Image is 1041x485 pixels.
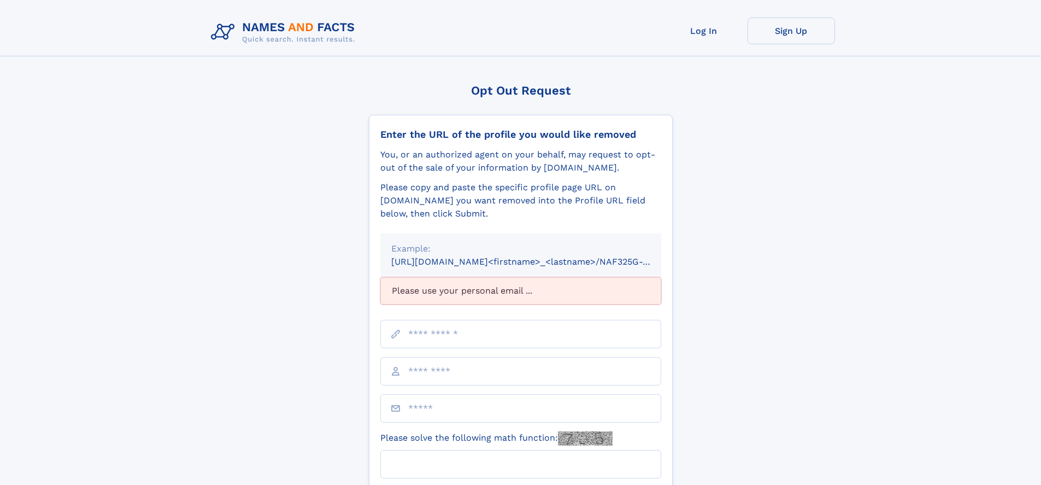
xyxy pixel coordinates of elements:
div: Please use your personal email ... [380,277,661,305]
div: Please copy and paste the specific profile page URL on [DOMAIN_NAME] you want removed into the Pr... [380,181,661,220]
small: [URL][DOMAIN_NAME]<firstname>_<lastname>/NAF325G-xxxxxxxx [391,256,682,267]
div: You, or an authorized agent on your behalf, may request to opt-out of the sale of your informatio... [380,148,661,174]
img: Logo Names and Facts [207,17,364,47]
a: Log In [660,17,748,44]
label: Please solve the following math function: [380,431,613,446]
div: Enter the URL of the profile you would like removed [380,128,661,141]
a: Sign Up [748,17,835,44]
div: Example: [391,242,650,255]
div: Opt Out Request [369,84,673,97]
